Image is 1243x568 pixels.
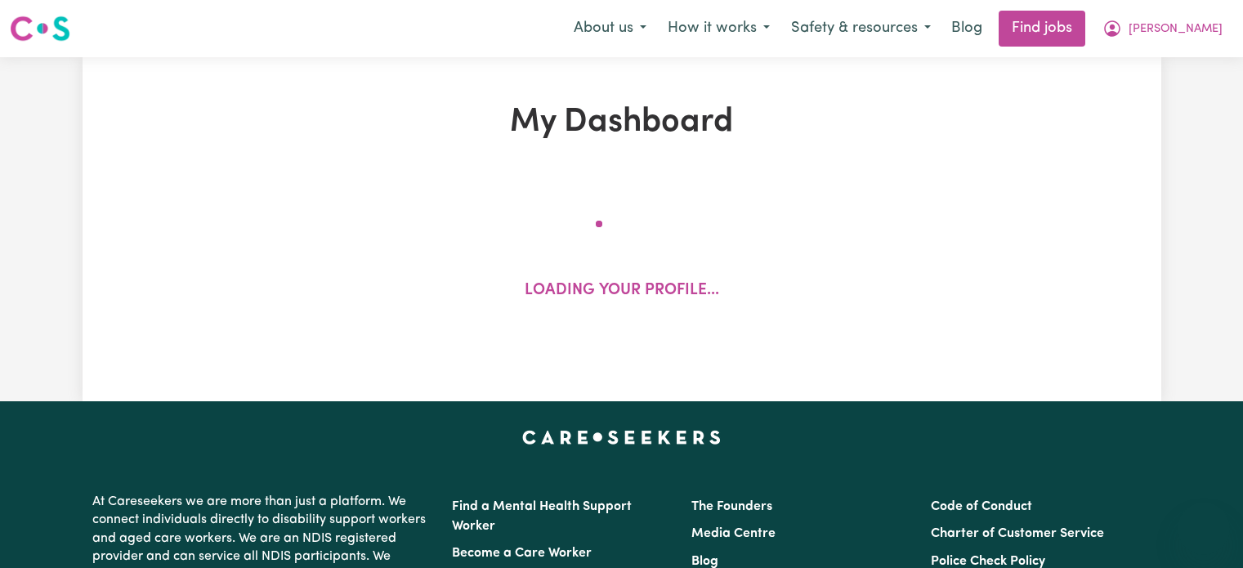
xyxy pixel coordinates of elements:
a: Careseekers logo [10,10,70,47]
a: Blog [941,11,992,47]
img: Careseekers logo [10,14,70,43]
a: The Founders [691,500,772,513]
a: Careseekers home page [522,431,721,444]
button: My Account [1092,11,1233,46]
span: [PERSON_NAME] [1129,20,1223,38]
a: Find a Mental Health Support Worker [452,500,632,533]
button: About us [563,11,657,46]
p: Loading your profile... [525,280,719,303]
a: Media Centre [691,527,776,540]
a: Blog [691,555,718,568]
a: Become a Care Worker [452,547,592,560]
button: How it works [657,11,780,46]
a: Charter of Customer Service [931,527,1104,540]
h1: My Dashboard [272,103,972,142]
a: Code of Conduct [931,500,1032,513]
a: Police Check Policy [931,555,1045,568]
iframe: Button to launch messaging window [1178,503,1230,555]
button: Safety & resources [780,11,941,46]
a: Find jobs [999,11,1085,47]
